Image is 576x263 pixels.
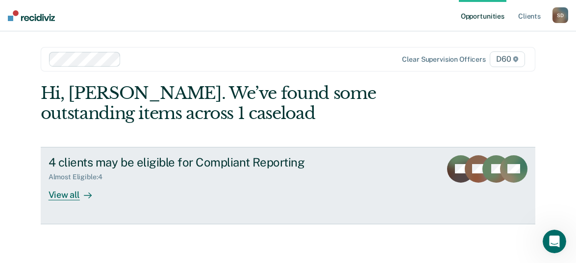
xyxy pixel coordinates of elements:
div: S D [552,7,568,23]
a: 4 clients may be eligible for Compliant ReportingAlmost Eligible:4View all [41,147,536,224]
div: 4 clients may be eligible for Compliant Reporting [49,155,393,169]
div: View all [49,181,103,200]
div: Clear supervision officers [402,55,485,64]
iframe: Intercom live chat [543,230,566,253]
img: Recidiviz [8,10,55,21]
span: D60 [490,51,525,67]
button: SD [552,7,568,23]
div: Almost Eligible : 4 [49,173,110,181]
div: Hi, [PERSON_NAME]. We’ve found some outstanding items across 1 caseload [41,83,437,123]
